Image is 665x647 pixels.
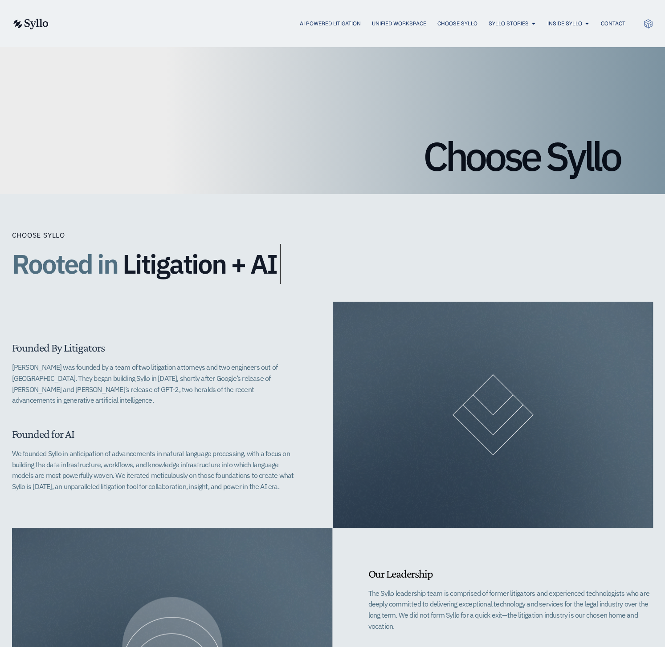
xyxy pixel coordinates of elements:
[66,20,625,28] nav: Menu
[12,428,74,441] span: Founded for AI
[300,20,361,28] a: AI Powered Litigation
[45,136,620,176] h1: Choose Syllo
[547,20,582,28] a: Inside Syllo
[601,20,625,28] a: Contact
[12,448,297,492] p: We founded Syllo in anticipation of advancements in natural language processing, with a focus on ...
[368,588,653,632] p: The Syllo leadership team is comprised of former litigators and experienced technologists who are...
[12,230,368,240] div: Choose Syllo
[372,20,426,28] a: Unified Workspace
[437,20,477,28] a: Choose Syllo
[12,244,118,284] span: Rooted in
[66,20,625,28] div: Menu Toggle
[12,362,297,406] p: [PERSON_NAME] was founded by a team of two litigation attorneys and two engineers out of [GEOGRAP...
[489,20,529,28] a: Syllo Stories
[122,249,277,279] span: Litigation + AI
[12,341,105,354] span: Founded By Litigators
[12,19,49,29] img: syllo
[368,567,433,580] span: Our Leadership​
